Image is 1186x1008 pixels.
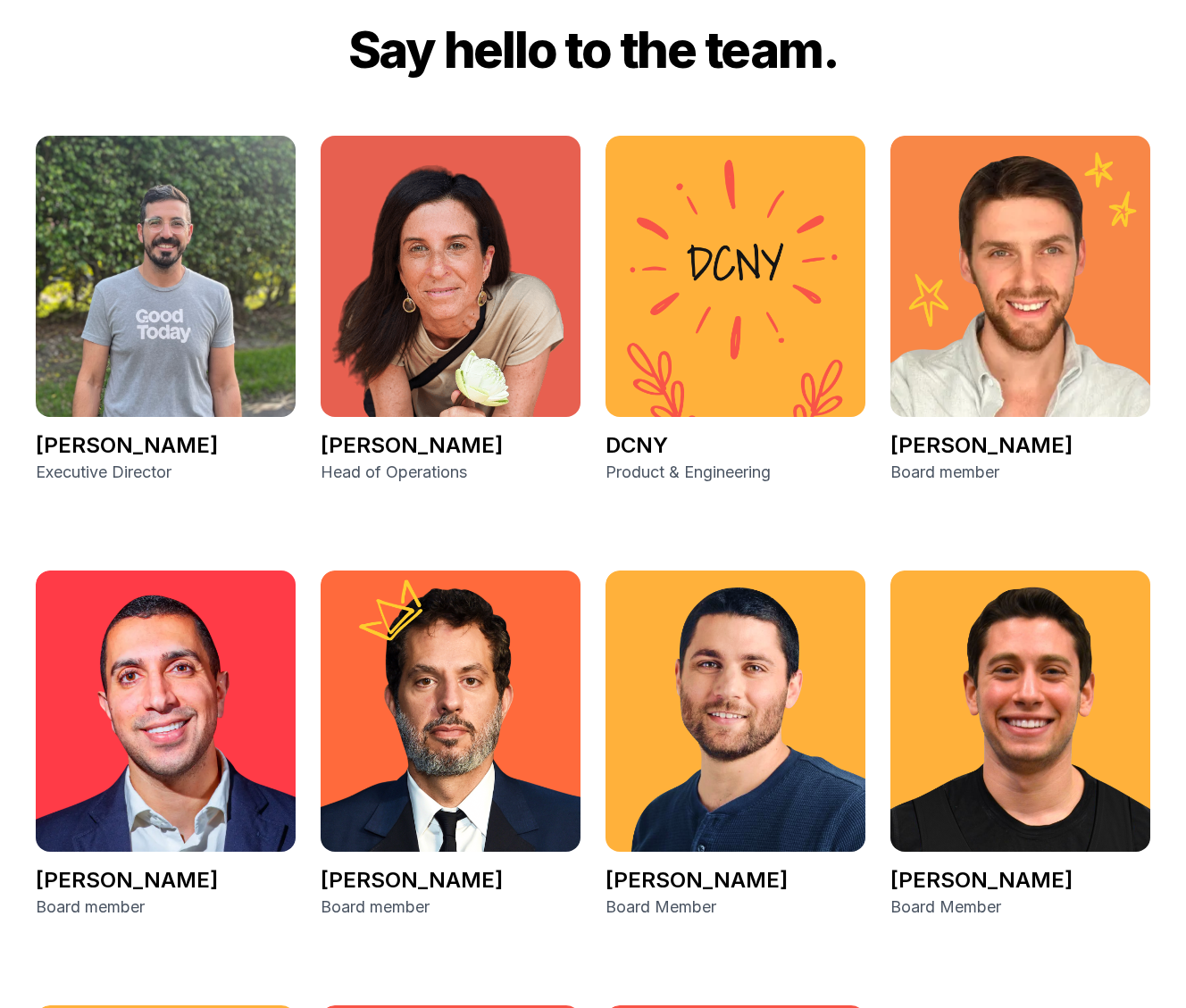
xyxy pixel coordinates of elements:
[36,895,296,920] p: Board member
[890,895,1150,920] p: Board Member
[321,895,580,920] p: Board member
[321,431,580,460] p: [PERSON_NAME]
[606,460,865,485] p: Product & Engineering
[36,460,296,485] p: Executive Director
[193,23,993,79] h2: Say hello to the team.
[606,866,865,895] p: [PERSON_NAME]
[890,460,1150,485] p: Board member
[36,431,296,460] p: [PERSON_NAME]
[890,431,1150,460] p: [PERSON_NAME]
[890,136,1150,417] img: Joe Teplow
[321,460,580,485] p: Head of Operations
[36,571,296,852] img: Sean Rad
[606,895,865,920] p: Board Member
[606,136,865,417] img: DCNY
[36,866,296,895] p: [PERSON_NAME]
[890,866,1150,895] p: [PERSON_NAME]
[321,136,580,417] img: Robin Wolfe
[321,866,580,895] p: [PERSON_NAME]
[321,571,580,852] img: Guy Oseary
[606,571,865,852] img: Ariel Sterman
[890,571,1150,852] img: Joe Benun
[36,136,296,417] img: Moses Abudarham
[606,431,865,460] p: DCNY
